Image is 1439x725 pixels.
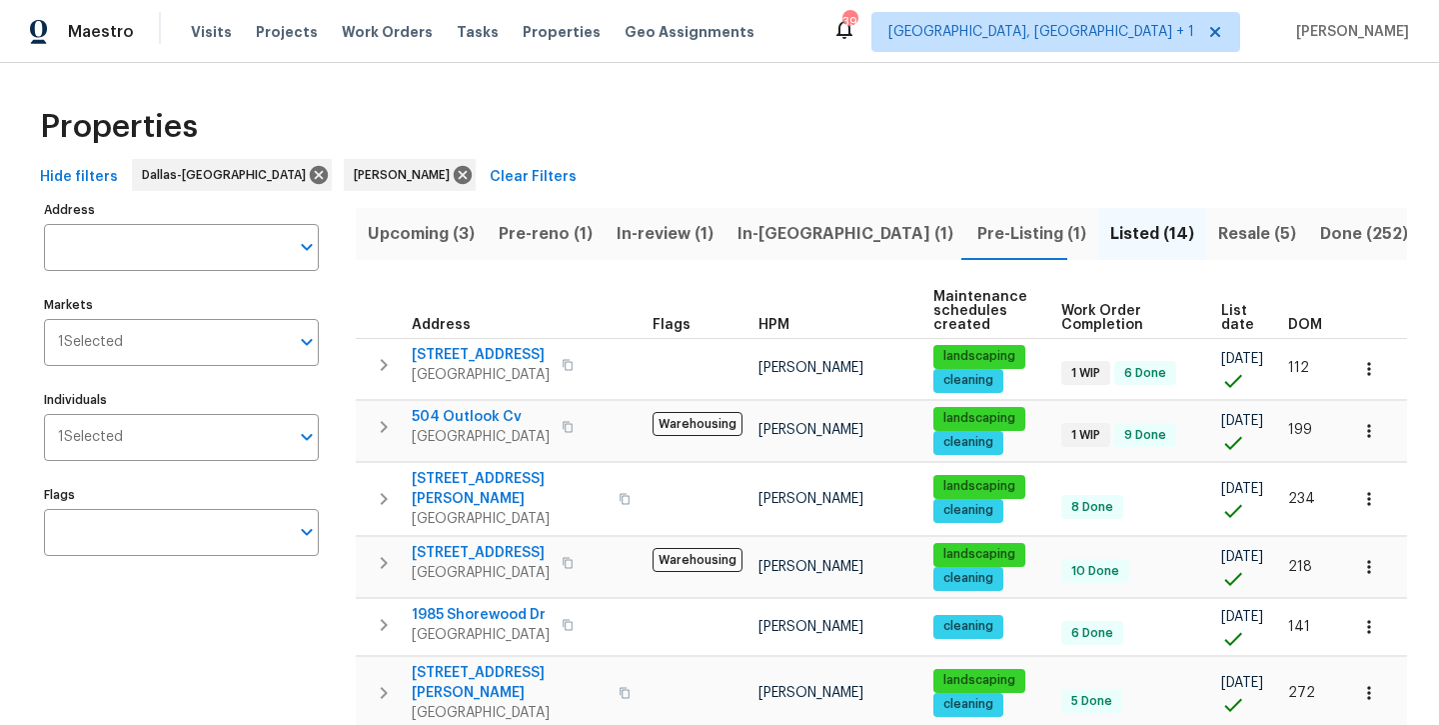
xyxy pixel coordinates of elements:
span: [STREET_ADDRESS][PERSON_NAME] [412,663,607,703]
span: 218 [1288,560,1312,574]
span: Pre-reno (1) [499,220,593,248]
span: Clear Filters [490,165,577,190]
span: Dallas-[GEOGRAPHIC_DATA] [142,165,314,185]
label: Flags [44,489,319,501]
span: 234 [1288,492,1315,506]
span: landscaping [935,546,1023,563]
span: 1 Selected [58,334,123,351]
span: cleaning [935,434,1001,451]
button: Clear Filters [482,159,585,196]
span: Listed (14) [1110,220,1194,248]
span: [GEOGRAPHIC_DATA] [412,509,607,529]
span: In-review (1) [617,220,714,248]
span: [PERSON_NAME] [758,423,863,437]
span: landscaping [935,348,1023,365]
span: [GEOGRAPHIC_DATA] [412,563,550,583]
span: cleaning [935,502,1001,519]
span: 9 Done [1116,427,1174,444]
span: Properties [40,117,198,137]
button: Hide filters [32,159,126,196]
span: Pre-Listing (1) [977,220,1086,248]
div: 39 [842,12,856,32]
span: [GEOGRAPHIC_DATA] [412,427,550,447]
span: 504 Outlook Cv [412,407,550,427]
span: [DATE] [1221,676,1263,690]
span: [PERSON_NAME] [758,620,863,634]
span: 6 Done [1116,365,1174,382]
span: In-[GEOGRAPHIC_DATA] (1) [737,220,953,248]
span: [DATE] [1221,550,1263,564]
span: 272 [1288,686,1315,700]
span: cleaning [935,696,1001,713]
button: Open [293,423,321,451]
span: [DATE] [1221,482,1263,496]
span: [DATE] [1221,610,1263,624]
span: 1 WIP [1063,365,1108,382]
span: [GEOGRAPHIC_DATA] [412,365,550,385]
div: Dallas-[GEOGRAPHIC_DATA] [132,159,332,191]
span: HPM [758,318,789,332]
span: Hide filters [40,165,118,190]
span: [STREET_ADDRESS] [412,543,550,563]
span: [PERSON_NAME] [1288,22,1409,42]
span: Properties [523,22,601,42]
span: 1985 Shorewood Dr [412,605,550,625]
button: Open [293,328,321,356]
span: [PERSON_NAME] [354,165,458,185]
span: Maestro [68,22,134,42]
span: DOM [1288,318,1322,332]
span: [GEOGRAPHIC_DATA], [GEOGRAPHIC_DATA] + 1 [888,22,1194,42]
span: Address [412,318,471,332]
button: Open [293,233,321,261]
span: [DATE] [1221,414,1263,428]
span: [GEOGRAPHIC_DATA] [412,625,550,645]
span: 10 Done [1063,563,1127,580]
span: Done (252) [1320,220,1408,248]
span: 1 WIP [1063,427,1108,444]
span: landscaping [935,410,1023,427]
span: 6 Done [1063,625,1121,642]
span: Warehousing [653,548,742,572]
label: Address [44,204,319,216]
span: Projects [256,22,318,42]
span: cleaning [935,570,1001,587]
span: 1 Selected [58,429,123,446]
span: Geo Assignments [625,22,754,42]
span: landscaping [935,672,1023,689]
span: Warehousing [653,412,742,436]
span: 199 [1288,423,1312,437]
span: landscaping [935,478,1023,495]
span: Resale (5) [1218,220,1296,248]
span: [PERSON_NAME] [758,361,863,375]
span: 141 [1288,620,1310,634]
div: [PERSON_NAME] [344,159,476,191]
span: List date [1221,304,1254,332]
label: Markets [44,299,319,311]
span: 5 Done [1063,693,1120,710]
span: [GEOGRAPHIC_DATA] [412,703,607,723]
span: Flags [653,318,691,332]
span: 112 [1288,361,1309,375]
span: [PERSON_NAME] [758,492,863,506]
span: [PERSON_NAME] [758,560,863,574]
span: Tasks [457,25,499,39]
span: cleaning [935,618,1001,635]
span: 8 Done [1063,499,1121,516]
span: [STREET_ADDRESS][PERSON_NAME] [412,469,607,509]
span: [PERSON_NAME] [758,686,863,700]
span: cleaning [935,372,1001,389]
span: [DATE] [1221,352,1263,366]
span: Maintenance schedules created [933,290,1027,332]
span: [STREET_ADDRESS] [412,345,550,365]
span: Work Orders [342,22,433,42]
label: Individuals [44,394,319,406]
span: Upcoming (3) [368,220,475,248]
span: Visits [191,22,232,42]
button: Open [293,518,321,546]
span: Work Order Completion [1061,304,1187,332]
